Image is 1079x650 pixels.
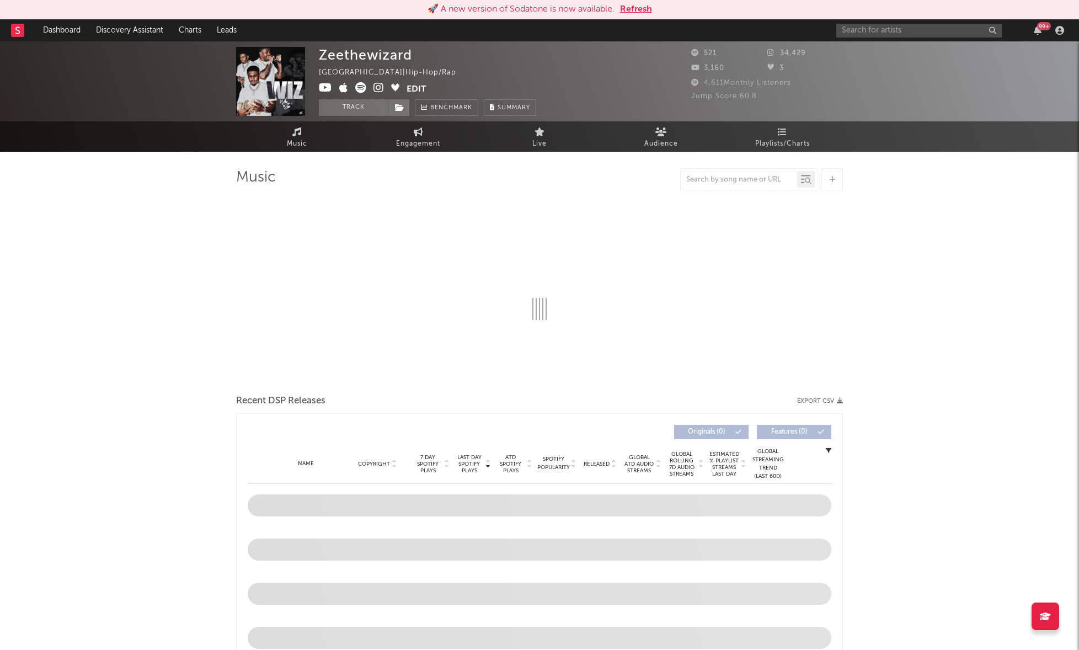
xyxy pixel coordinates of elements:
[88,19,171,41] a: Discovery Assistant
[319,47,412,63] div: Zeethewizard
[620,3,652,16] button: Refresh
[413,454,442,474] span: 7 Day Spotify Plays
[484,99,536,116] button: Summary
[358,461,390,467] span: Copyright
[691,50,717,57] span: 521
[35,19,88,41] a: Dashboard
[415,99,478,116] a: Benchmark
[691,65,724,72] span: 3,160
[496,454,525,474] span: ATD Spotify Plays
[600,121,722,152] a: Audience
[681,175,797,184] input: Search by song name or URL
[319,99,388,116] button: Track
[644,137,678,151] span: Audience
[757,425,831,439] button: Features(0)
[498,105,530,111] span: Summary
[836,24,1002,38] input: Search for artists
[236,121,357,152] a: Music
[1037,22,1051,30] div: 99 +
[666,451,697,477] span: Global Rolling 7D Audio Streams
[691,93,757,100] span: Jump Score: 60.8
[455,454,484,474] span: Last Day Spotify Plays
[751,447,784,481] div: Global Streaming Trend (Last 60D)
[1034,26,1041,35] button: 99+
[236,395,325,408] span: Recent DSP Releases
[767,50,806,57] span: 34,429
[681,429,732,435] span: Originals ( 0 )
[428,3,615,16] div: 🚀 A new version of Sodatone is now available.
[270,460,342,468] div: Name
[430,102,472,115] span: Benchmark
[767,65,784,72] span: 3
[584,461,610,467] span: Released
[532,137,547,151] span: Live
[407,82,426,96] button: Edit
[709,451,739,477] span: Estimated % Playlist Streams Last Day
[764,429,815,435] span: Features ( 0 )
[722,121,843,152] a: Playlists/Charts
[537,455,570,472] span: Spotify Popularity
[171,19,209,41] a: Charts
[624,454,654,474] span: Global ATD Audio Streams
[209,19,244,41] a: Leads
[797,398,843,404] button: Export CSV
[396,137,440,151] span: Engagement
[319,66,469,79] div: [GEOGRAPHIC_DATA] | Hip-Hop/Rap
[287,137,307,151] span: Music
[674,425,749,439] button: Originals(0)
[479,121,600,152] a: Live
[755,137,810,151] span: Playlists/Charts
[357,121,479,152] a: Engagement
[691,79,791,87] span: 4,611 Monthly Listeners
